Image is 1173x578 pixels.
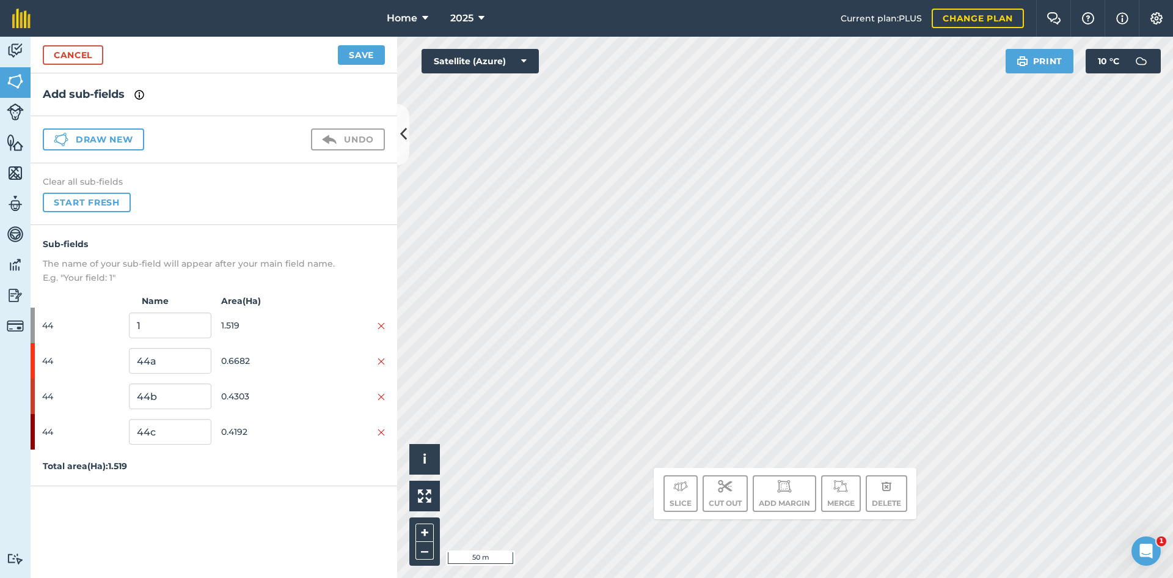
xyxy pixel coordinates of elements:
span: 2025 [450,11,473,26]
img: svg+xml;base64,PD94bWwgdmVyc2lvbj0iMS4wIiBlbmNvZGluZz0idXRmLTgiPz4KPCEtLSBHZW5lcmF0b3I6IEFkb2JlIE... [777,479,792,494]
a: Change plan [932,9,1024,28]
button: Merge [821,475,861,512]
div: 440.4192 [31,414,397,450]
button: i [409,444,440,475]
div: 440.6682 [31,343,397,379]
img: svg+xml;base64,PHN2ZyB4bWxucz0iaHR0cDovL3d3dy53My5vcmcvMjAwMC9zdmciIHdpZHRoPSI1NiIgaGVpZ2h0PSI2MC... [7,133,24,152]
img: A question mark icon [1081,12,1095,24]
button: 10 °C [1086,49,1161,73]
img: svg+xml;base64,PD94bWwgdmVyc2lvbj0iMS4wIiBlbmNvZGluZz0idXRmLTgiPz4KPCEtLSBHZW5lcmF0b3I6IEFkb2JlIE... [322,132,337,147]
img: svg+xml;base64,PD94bWwgdmVyc2lvbj0iMS4wIiBlbmNvZGluZz0idXRmLTgiPz4KPCEtLSBHZW5lcmF0b3I6IEFkb2JlIE... [7,553,24,565]
img: svg+xml;base64,PD94bWwgdmVyc2lvbj0iMS4wIiBlbmNvZGluZz0idXRmLTgiPz4KPCEtLSBHZW5lcmF0b3I6IEFkb2JlIE... [7,42,24,60]
img: svg+xml;base64,PHN2ZyB4bWxucz0iaHR0cDovL3d3dy53My5vcmcvMjAwMC9zdmciIHdpZHRoPSIyMiIgaGVpZ2h0PSIzMC... [378,392,385,402]
div: 441.519 [31,308,397,343]
strong: Area ( Ha ) [214,294,397,308]
button: Draw new [43,128,144,150]
button: Undo [311,128,385,150]
img: svg+xml;base64,PD94bWwgdmVyc2lvbj0iMS4wIiBlbmNvZGluZz0idXRmLTgiPz4KPCEtLSBHZW5lcmF0b3I6IEFkb2JlIE... [673,479,688,494]
button: – [415,542,434,560]
img: fieldmargin Logo [12,9,31,28]
img: svg+xml;base64,PHN2ZyB4bWxucz0iaHR0cDovL3d3dy53My5vcmcvMjAwMC9zdmciIHdpZHRoPSI1NiIgaGVpZ2h0PSI2MC... [7,164,24,182]
iframe: Intercom live chat [1131,536,1161,566]
img: Two speech bubbles overlapping with the left bubble in the forefront [1047,12,1061,24]
img: svg+xml;base64,PD94bWwgdmVyc2lvbj0iMS4wIiBlbmNvZGluZz0idXRmLTgiPz4KPCEtLSBHZW5lcmF0b3I6IEFkb2JlIE... [1129,49,1153,73]
span: 1.519 [221,314,303,337]
span: 44 [42,385,124,408]
button: Start fresh [43,193,131,212]
strong: Name [122,294,214,308]
span: 0.4303 [221,385,303,408]
h4: Sub-fields [43,237,385,251]
span: 0.4192 [221,420,303,443]
span: 0.6682 [221,349,303,372]
img: svg+xml;base64,PHN2ZyB4bWxucz0iaHR0cDovL3d3dy53My5vcmcvMjAwMC9zdmciIHdpZHRoPSI1NiIgaGVpZ2h0PSI2MC... [7,72,24,91]
button: Satellite (Azure) [422,49,539,73]
img: svg+xml;base64,PHN2ZyB4bWxucz0iaHR0cDovL3d3dy53My5vcmcvMjAwMC9zdmciIHdpZHRoPSIxOSIgaGVpZ2h0PSIyNC... [1017,54,1028,69]
span: i [423,451,426,467]
button: Print [1006,49,1074,73]
img: svg+xml;base64,PD94bWwgdmVyc2lvbj0iMS4wIiBlbmNvZGluZz0idXRmLTgiPz4KPCEtLSBHZW5lcmF0b3I6IEFkb2JlIE... [7,195,24,213]
button: Add margin [753,475,816,512]
button: Cut out [703,475,748,512]
a: Cancel [43,45,103,65]
strong: Total area ( Ha ): 1.519 [43,461,127,472]
img: svg+xml;base64,PHN2ZyB4bWxucz0iaHR0cDovL3d3dy53My5vcmcvMjAwMC9zdmciIHdpZHRoPSIxOCIgaGVpZ2h0PSIyNC... [881,479,892,494]
span: 10 ° C [1098,49,1119,73]
p: The name of your sub-field will appear after your main field name. [43,257,385,270]
img: svg+xml;base64,PD94bWwgdmVyc2lvbj0iMS4wIiBlbmNvZGluZz0idXRmLTgiPz4KPCEtLSBHZW5lcmF0b3I6IEFkb2JlIE... [7,317,24,335]
img: svg+xml;base64,PHN2ZyB4bWxucz0iaHR0cDovL3d3dy53My5vcmcvMjAwMC9zdmciIHdpZHRoPSIyMiIgaGVpZ2h0PSIzMC... [378,357,385,366]
img: svg+xml;base64,PHN2ZyB4bWxucz0iaHR0cDovL3d3dy53My5vcmcvMjAwMC9zdmciIHdpZHRoPSIxNyIgaGVpZ2h0PSIxNy... [134,87,144,102]
div: 440.4303 [31,379,397,414]
button: Slice [663,475,698,512]
h4: Clear all sub-fields [43,176,385,188]
span: Home [387,11,417,26]
h2: Add sub-fields [43,86,385,103]
img: svg+xml;base64,PD94bWwgdmVyc2lvbj0iMS4wIiBlbmNvZGluZz0idXRmLTgiPz4KPCEtLSBHZW5lcmF0b3I6IEFkb2JlIE... [833,479,848,494]
img: Four arrows, one pointing top left, one top right, one bottom right and the last bottom left [418,489,431,503]
img: svg+xml;base64,PHN2ZyB4bWxucz0iaHR0cDovL3d3dy53My5vcmcvMjAwMC9zdmciIHdpZHRoPSIxNyIgaGVpZ2h0PSIxNy... [1116,11,1128,26]
img: svg+xml;base64,PHN2ZyB4bWxucz0iaHR0cDovL3d3dy53My5vcmcvMjAwMC9zdmciIHdpZHRoPSIyMiIgaGVpZ2h0PSIzMC... [378,321,385,331]
img: svg+xml;base64,PD94bWwgdmVyc2lvbj0iMS4wIiBlbmNvZGluZz0idXRmLTgiPz4KPCEtLSBHZW5lcmF0b3I6IEFkb2JlIE... [7,225,24,243]
img: svg+xml;base64,PD94bWwgdmVyc2lvbj0iMS4wIiBlbmNvZGluZz0idXRmLTgiPz4KPCEtLSBHZW5lcmF0b3I6IEFkb2JlIE... [7,286,24,305]
span: 1 [1157,536,1166,546]
img: svg+xml;base64,PD94bWwgdmVyc2lvbj0iMS4wIiBlbmNvZGluZz0idXRmLTgiPz4KPCEtLSBHZW5lcmF0b3I6IEFkb2JlIE... [7,256,24,274]
button: + [415,524,434,542]
button: Save [338,45,385,65]
span: Current plan : PLUS [841,12,922,25]
img: A cog icon [1149,12,1164,24]
img: svg+xml;base64,PD94bWwgdmVyc2lvbj0iMS4wIiBlbmNvZGluZz0idXRmLTgiPz4KPCEtLSBHZW5lcmF0b3I6IEFkb2JlIE... [718,479,733,494]
span: 44 [42,349,124,372]
p: E.g. "Your field: 1" [43,271,385,284]
img: svg+xml;base64,PD94bWwgdmVyc2lvbj0iMS4wIiBlbmNvZGluZz0idXRmLTgiPz4KPCEtLSBHZW5lcmF0b3I6IEFkb2JlIE... [7,103,24,120]
span: 44 [42,314,124,337]
span: 44 [42,420,124,443]
button: Delete [866,475,907,512]
img: svg+xml;base64,PHN2ZyB4bWxucz0iaHR0cDovL3d3dy53My5vcmcvMjAwMC9zdmciIHdpZHRoPSIyMiIgaGVpZ2h0PSIzMC... [378,428,385,437]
